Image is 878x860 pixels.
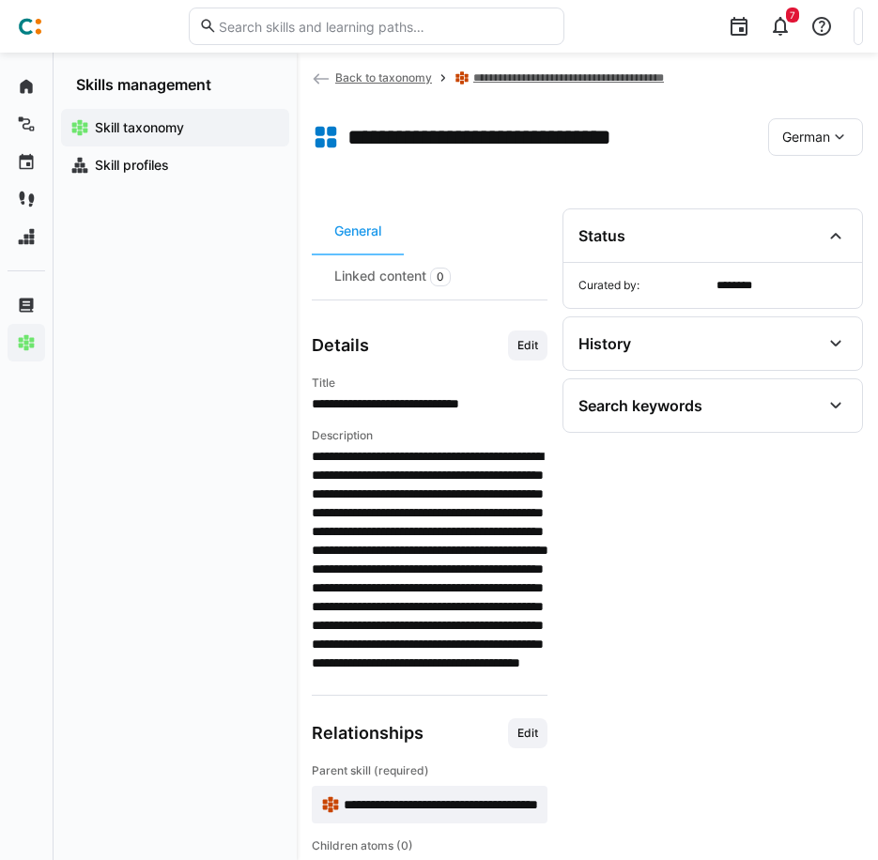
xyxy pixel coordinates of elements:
div: History [578,334,631,353]
h4: Description [312,428,547,443]
span: Edit [516,726,540,741]
span: Edit [516,338,540,353]
span: 7 [790,9,795,21]
h4: Children atoms (0) [312,838,547,853]
button: Edit [508,330,547,361]
span: Back to taxonomy [335,70,432,84]
span: German [782,128,830,146]
div: General [312,208,404,253]
input: Search skills and learning paths… [217,18,553,35]
div: Status [578,226,625,245]
h4: Parent skill (required) [312,763,547,778]
div: Linked content [312,253,473,299]
div: Search keywords [578,396,702,415]
h3: Relationships [312,723,424,744]
span: 0 [437,269,444,284]
h4: Title [312,376,547,391]
button: Edit [508,718,547,748]
h3: Details [312,335,369,356]
a: Back to taxonomy [312,70,432,84]
span: Curated by: [578,278,709,293]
